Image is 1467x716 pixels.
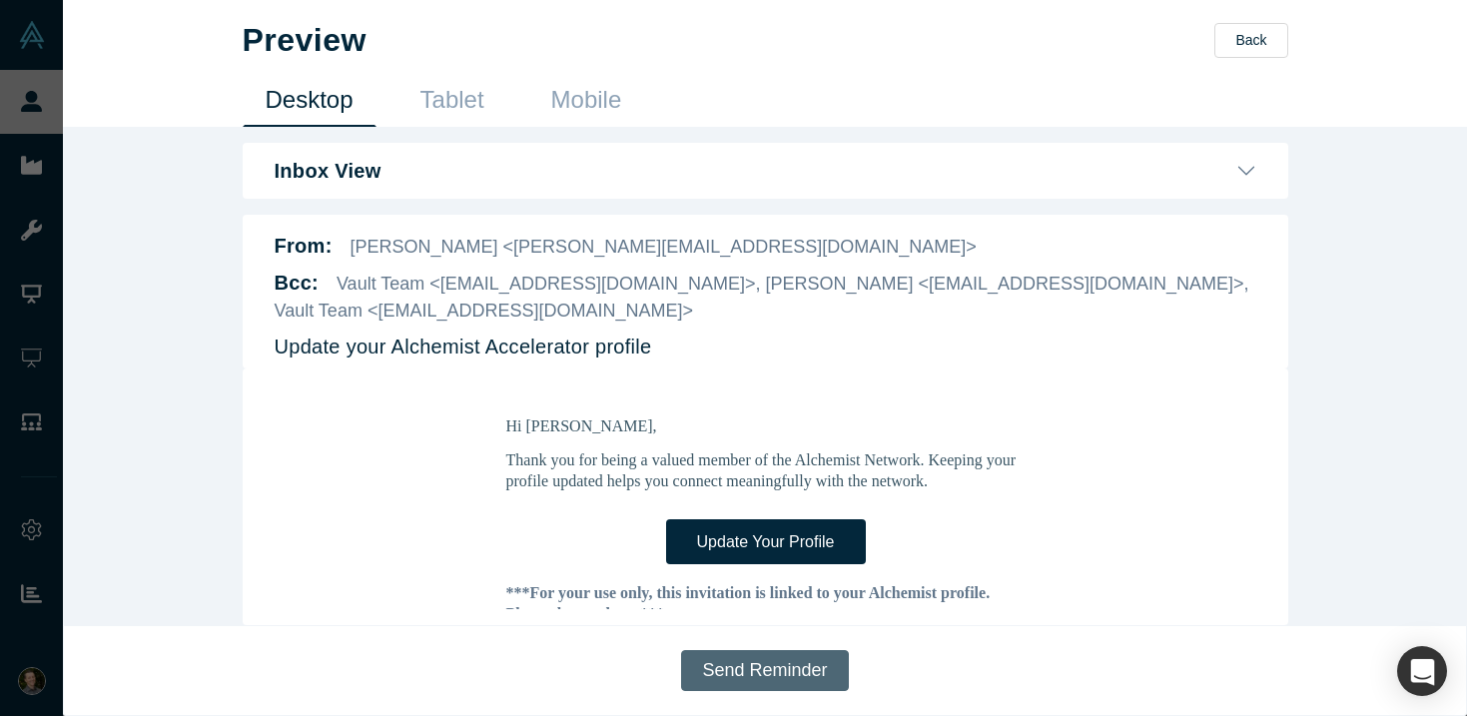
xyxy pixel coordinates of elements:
iframe: DemoDay Email Preview [275,368,1256,609]
b: Bcc : [275,272,320,294]
span: [PERSON_NAME] <[PERSON_NAME][EMAIL_ADDRESS][DOMAIN_NAME]> [351,237,977,257]
h1: Preview [243,21,367,59]
strong: ***For your use only, this invitation is linked to your Alchemist profile. Please do not share.*** [232,216,716,254]
a: Mobile [528,80,645,127]
a: Desktop [243,80,376,127]
span: Vault Team <[EMAIL_ADDRESS][DOMAIN_NAME]>, [PERSON_NAME] <[EMAIL_ADDRESS][DOMAIN_NAME]>, Vault Te... [275,274,1249,321]
p: Update your Alchemist Accelerator profile [275,332,652,361]
button: Back [1214,23,1287,58]
b: From: [275,235,333,257]
a: Tablet [397,80,507,127]
button: Send Reminder [681,650,848,691]
button: Inbox View [275,159,1256,183]
b: Inbox View [275,159,381,183]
